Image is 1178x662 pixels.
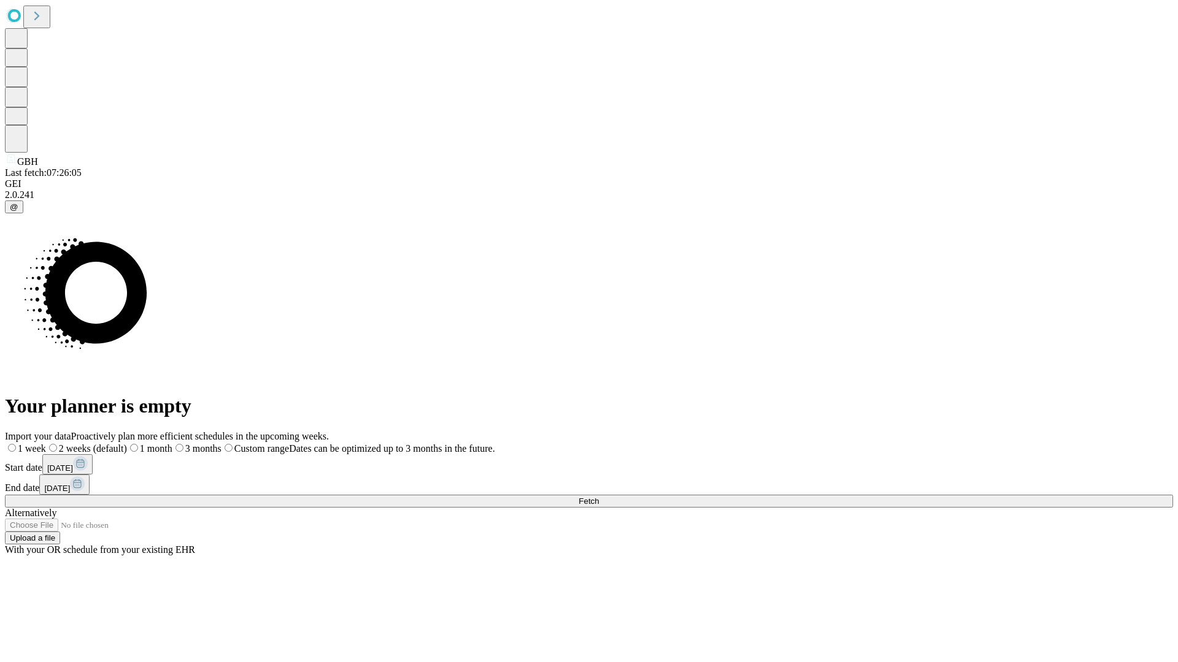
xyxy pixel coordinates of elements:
[5,508,56,518] span: Alternatively
[5,167,82,178] span: Last fetch: 07:26:05
[5,431,71,441] span: Import your data
[5,189,1173,200] div: 2.0.241
[5,200,23,213] button: @
[579,496,599,506] span: Fetch
[44,484,70,493] span: [DATE]
[289,443,495,454] span: Dates can be optimized up to 3 months in the future.
[185,443,221,454] span: 3 months
[175,444,183,452] input: 3 months
[17,156,38,167] span: GBH
[5,531,60,544] button: Upload a file
[140,443,172,454] span: 1 month
[42,454,93,474] button: [DATE]
[39,474,90,495] button: [DATE]
[225,444,233,452] input: Custom rangeDates can be optimized up to 3 months in the future.
[5,495,1173,508] button: Fetch
[18,443,46,454] span: 1 week
[5,454,1173,474] div: Start date
[5,395,1173,417] h1: Your planner is empty
[5,178,1173,189] div: GEI
[49,444,57,452] input: 2 weeks (default)
[59,443,127,454] span: 2 weeks (default)
[8,444,16,452] input: 1 week
[5,544,195,555] span: With your OR schedule from your existing EHR
[5,474,1173,495] div: End date
[10,202,18,211] span: @
[47,463,73,473] span: [DATE]
[71,431,329,441] span: Proactively plan more efficient schedules in the upcoming weeks.
[130,444,138,452] input: 1 month
[234,443,289,454] span: Custom range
